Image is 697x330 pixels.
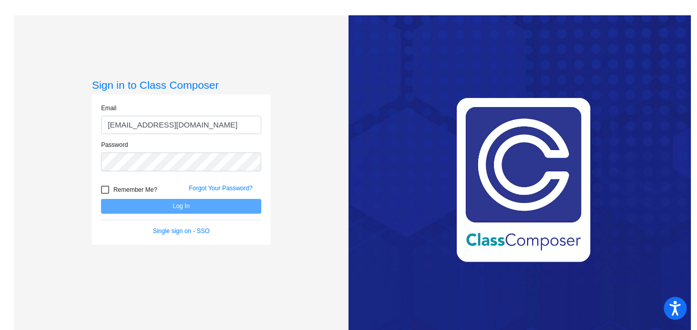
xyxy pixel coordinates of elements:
[153,227,209,235] a: Single sign on - SSO
[101,140,128,149] label: Password
[101,199,261,214] button: Log In
[92,79,270,91] h3: Sign in to Class Composer
[101,104,116,113] label: Email
[189,185,253,192] a: Forgot Your Password?
[113,184,157,196] span: Remember Me?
